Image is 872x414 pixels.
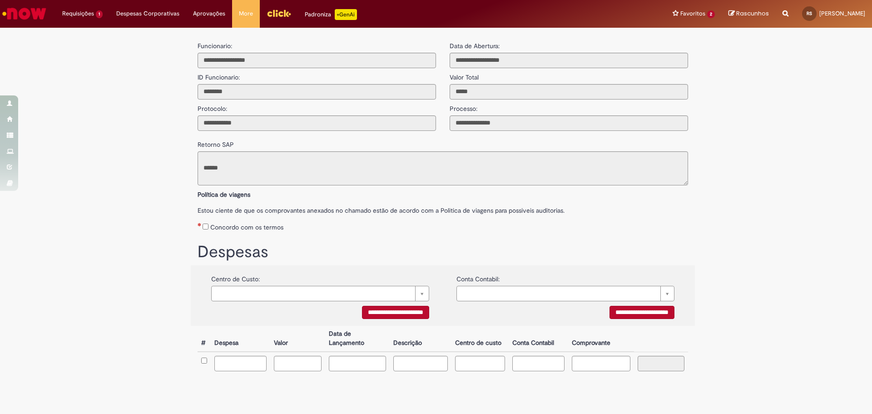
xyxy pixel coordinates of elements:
[1,5,48,23] img: ServiceNow
[450,68,479,82] label: Valor Total
[450,100,477,113] label: Processo:
[707,10,715,18] span: 2
[198,201,688,215] label: Estou ciente de que os comprovantes anexados no chamado estão de acordo com a Politica de viagens...
[270,326,325,352] th: Valor
[211,270,260,284] label: Centro de Custo:
[198,135,234,149] label: Retorno SAP
[456,286,674,301] a: Limpar campo {0}
[335,9,357,20] p: +GenAi
[193,9,225,18] span: Aprovações
[96,10,103,18] span: 1
[509,326,568,352] th: Conta Contabil
[305,9,357,20] div: Padroniza
[325,326,390,352] th: Data de Lançamento
[390,326,451,352] th: Descrição
[728,10,769,18] a: Rascunhos
[198,326,211,352] th: #
[198,243,688,261] h1: Despesas
[736,9,769,18] span: Rascunhos
[819,10,865,17] span: [PERSON_NAME]
[198,41,232,50] label: Funcionario:
[267,6,291,20] img: click_logo_yellow_360x200.png
[807,10,812,16] span: RS
[451,326,509,352] th: Centro de custo
[198,100,227,113] label: Protocolo:
[211,326,270,352] th: Despesa
[568,326,634,352] th: Comprovante
[62,9,94,18] span: Requisições
[198,68,240,82] label: ID Funcionario:
[680,9,705,18] span: Favoritos
[450,41,500,50] label: Data de Abertura:
[210,223,283,232] label: Concordo com os termos
[239,9,253,18] span: More
[211,286,429,301] a: Limpar campo {0}
[116,9,179,18] span: Despesas Corporativas
[198,190,250,199] b: Política de viagens
[456,270,500,284] label: Conta Contabil:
